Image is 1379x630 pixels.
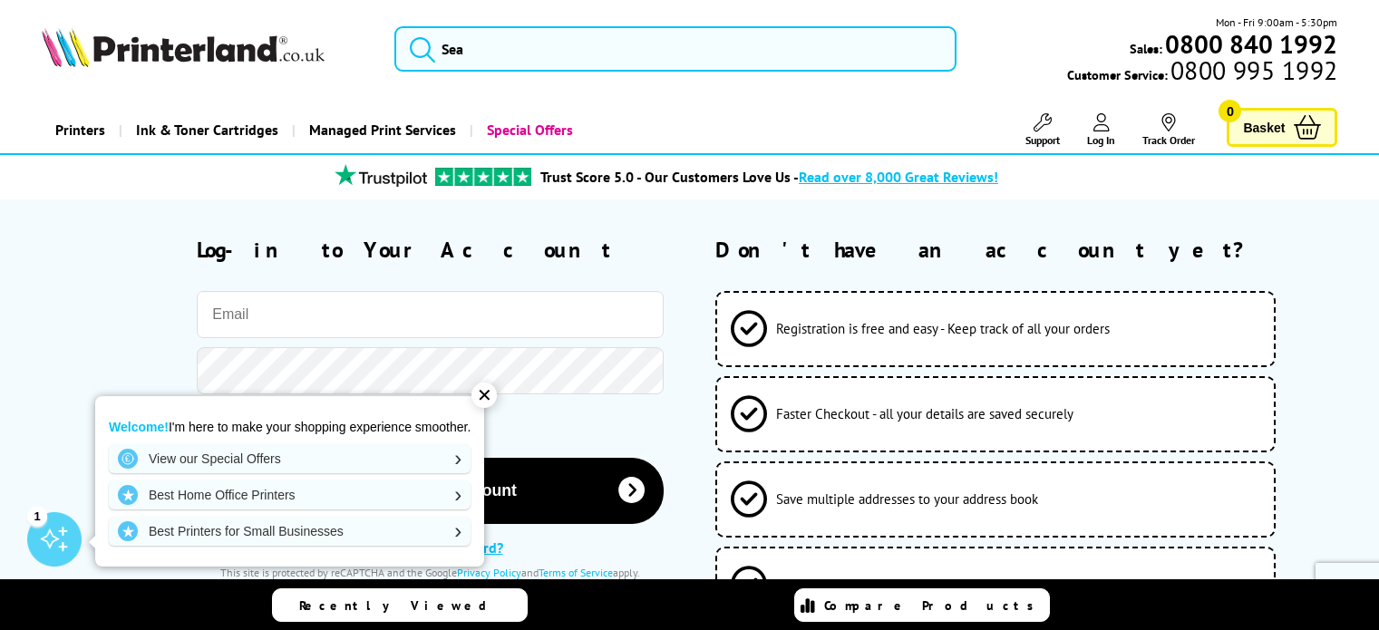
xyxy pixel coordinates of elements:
[1162,35,1337,53] a: 0800 840 1992
[109,419,471,435] p: I'm here to make your shopping experience smoother.
[109,444,471,473] a: View our Special Offers
[776,576,999,593] span: Quickly find or re-order your cartridges
[1227,108,1337,147] a: Basket 0
[1130,40,1162,57] span: Sales:
[197,236,664,264] h2: Log-in to Your Account
[1025,133,1060,147] span: Support
[1243,115,1285,140] span: Basket
[109,420,169,434] strong: Welcome!
[42,27,325,67] img: Printerland Logo
[197,291,664,338] input: Email
[42,107,119,153] a: Printers
[136,107,278,153] span: Ink & Toner Cartridges
[1216,14,1337,31] span: Mon - Fri 9:00am - 5:30pm
[109,517,471,546] a: Best Printers for Small Businesses
[1219,100,1241,122] span: 0
[824,597,1044,614] span: Compare Products
[272,588,528,622] a: Recently Viewed
[457,566,521,579] a: Privacy Policy
[299,597,505,614] span: Recently Viewed
[799,168,998,186] span: Read over 8,000 Great Reviews!
[1087,113,1115,147] a: Log In
[1142,113,1195,147] a: Track Order
[1168,62,1337,79] span: 0800 995 1992
[539,566,613,579] a: Terms of Service
[109,480,471,509] a: Best Home Office Printers
[326,164,435,187] img: trustpilot rating
[394,26,957,72] input: Sea
[540,168,998,186] a: Trust Score 5.0 - Our Customers Love Us -Read over 8,000 Great Reviews!
[27,506,47,526] div: 1
[794,588,1050,622] a: Compare Products
[1087,133,1115,147] span: Log In
[435,168,531,186] img: trustpilot rating
[292,107,470,153] a: Managed Print Services
[42,27,372,71] a: Printerland Logo
[1067,62,1337,83] span: Customer Service:
[776,405,1073,422] span: Faster Checkout - all your details are saved securely
[1165,27,1337,61] b: 0800 840 1992
[1025,113,1060,147] a: Support
[119,107,292,153] a: Ink & Toner Cartridges
[776,490,1038,508] span: Save multiple addresses to your address book
[470,107,587,153] a: Special Offers
[197,566,664,579] div: This site is protected by reCAPTCHA and the Google and apply.
[776,320,1110,337] span: Registration is free and easy - Keep track of all your orders
[715,236,1337,264] h2: Don't have an account yet?
[471,383,497,408] div: ✕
